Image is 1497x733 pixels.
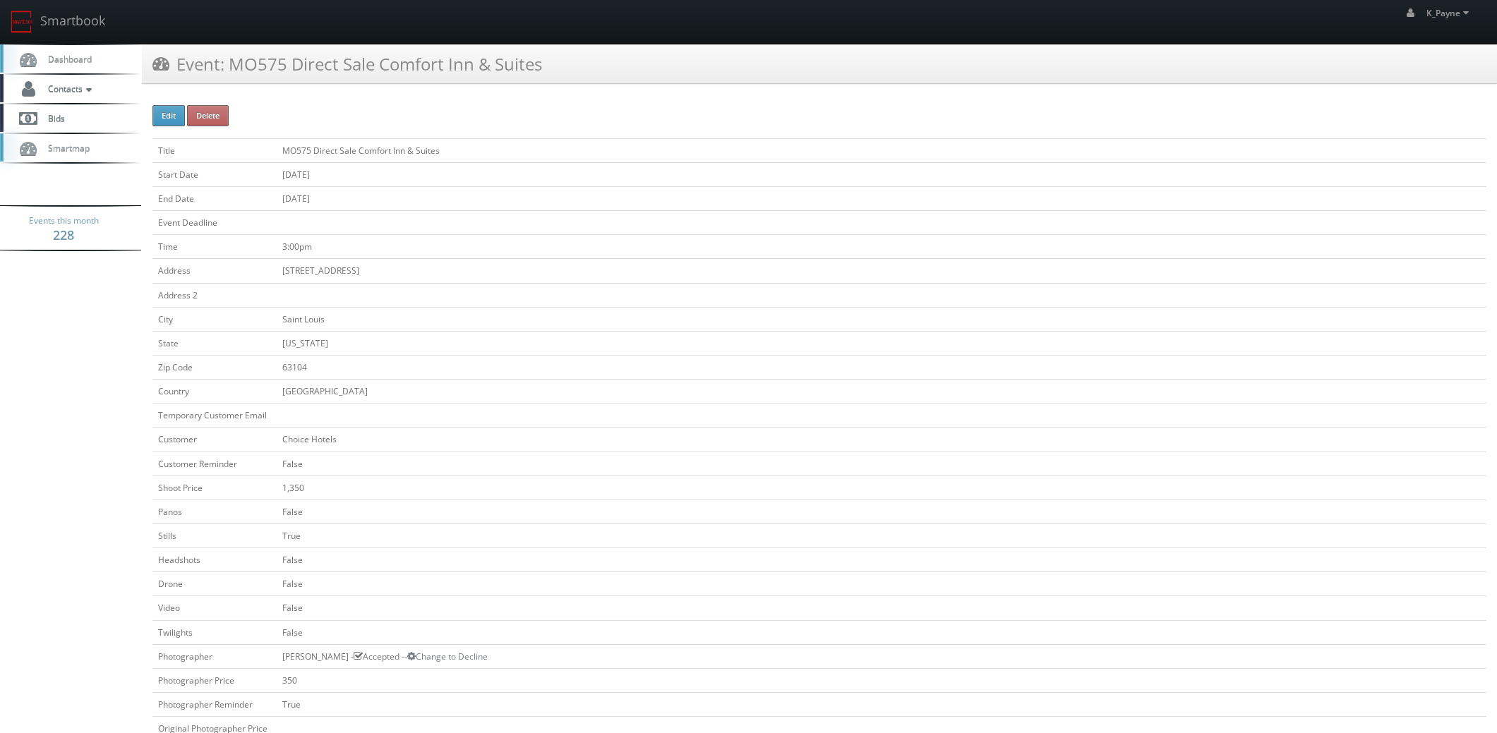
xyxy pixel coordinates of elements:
td: Customer Reminder [152,452,277,475]
td: 1,350 [277,475,1486,499]
td: Customer [152,428,277,452]
td: Time [152,235,277,259]
td: State [152,331,277,355]
td: False [277,452,1486,475]
td: Shoot Price [152,475,277,499]
td: [GEOGRAPHIC_DATA] [277,380,1486,404]
td: Photographer Price [152,668,277,692]
span: Events this month [29,214,99,228]
td: Address [152,259,277,283]
td: False [277,620,1486,644]
td: Event Deadline [152,211,277,235]
td: Zip Code [152,355,277,379]
td: Stills [152,523,277,547]
td: [PERSON_NAME] - Accepted -- [277,644,1486,668]
td: 63104 [277,355,1486,379]
td: [US_STATE] [277,331,1486,355]
td: False [277,548,1486,572]
td: 3:00pm [277,235,1486,259]
td: Temporary Customer Email [152,404,277,428]
strong: 228 [53,226,74,243]
td: Choice Hotels [277,428,1486,452]
td: Photographer Reminder [152,692,277,716]
button: Delete [187,105,229,126]
td: Start Date [152,162,277,186]
span: Contacts [41,83,95,95]
h3: Event: MO575 Direct Sale Comfort Inn & Suites [152,52,542,76]
td: Twilights [152,620,277,644]
a: Change to Decline [407,650,488,662]
span: Smartmap [41,142,90,154]
td: True [277,692,1486,716]
span: Bids [41,112,65,124]
td: End Date [152,186,277,210]
td: MO575 Direct Sale Comfort Inn & Suites [277,138,1486,162]
td: Drone [152,572,277,596]
td: Address 2 [152,283,277,307]
td: [STREET_ADDRESS] [277,259,1486,283]
td: Panos [152,499,277,523]
td: False [277,499,1486,523]
td: Country [152,380,277,404]
td: False [277,596,1486,620]
td: Headshots [152,548,277,572]
td: False [277,572,1486,596]
td: True [277,523,1486,547]
td: [DATE] [277,162,1486,186]
td: [DATE] [277,186,1486,210]
td: Photographer [152,644,277,668]
td: Video [152,596,277,620]
button: Edit [152,105,185,126]
td: Title [152,138,277,162]
span: K_Payne [1426,7,1473,19]
span: Dashboard [41,53,92,65]
td: City [152,307,277,331]
td: Saint Louis [277,307,1486,331]
img: smartbook-logo.png [11,11,33,33]
td: 350 [277,668,1486,692]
